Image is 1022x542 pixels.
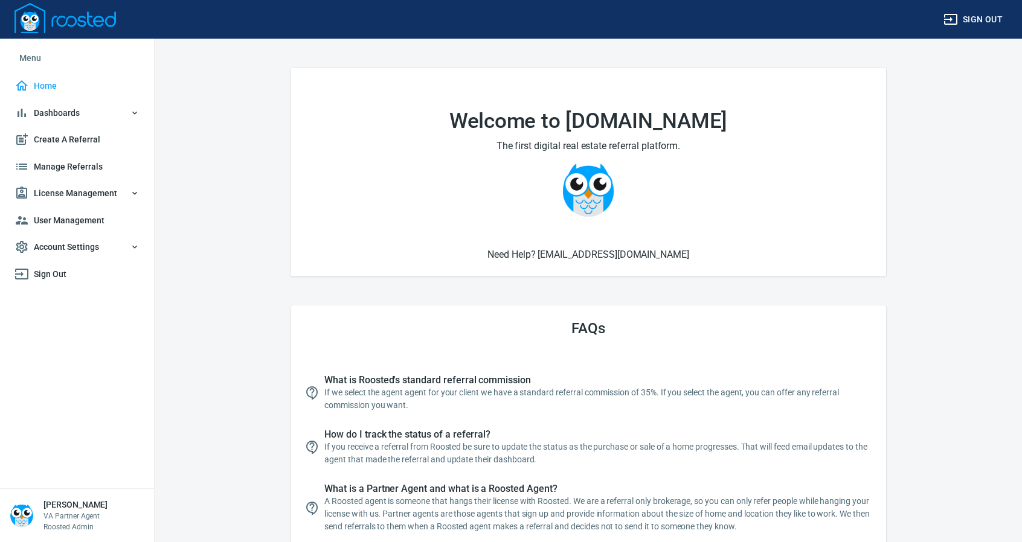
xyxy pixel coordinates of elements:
[305,320,872,337] h3: FAQs
[10,72,144,100] a: Home
[324,441,872,466] p: If you receive a referral from Roosted be sure to update the status as the purchase or sale of a ...
[939,8,1008,31] button: Sign out
[305,247,872,262] h6: Need Help? [EMAIL_ADDRESS][DOMAIN_NAME]
[971,488,1013,533] iframe: Chat
[324,495,872,533] p: A Roosted agent is someone that hangs their license with Roosted. We are a referral only brokerag...
[324,374,872,386] span: What is Roosted's standard referral commission
[10,153,144,180] a: Manage Referrals
[43,521,108,532] p: Roosted Admin
[10,126,144,153] a: Create A Referral
[10,503,34,528] img: Person
[14,240,140,255] span: Account Settings
[10,261,144,288] a: Sign Out
[324,386,872,412] p: If we select the agent agent for your client we have a standard referral commission of 35%. If yo...
[320,109,857,133] h1: Welcome to [DOMAIN_NAME]
[10,100,144,127] button: Dashboards
[43,511,108,521] p: VA Partner Agent
[14,106,140,121] span: Dashboards
[561,163,615,217] img: Owlie
[324,483,872,495] span: What is a Partner Agent and what is a Roosted Agent?
[10,43,144,72] li: Menu
[14,3,116,33] img: Logo
[43,499,108,511] h6: [PERSON_NAME]
[320,138,857,153] h2: The first digital real estate referral platform.
[14,267,140,282] span: Sign Out
[14,213,140,228] span: User Management
[10,180,144,207] button: License Management
[324,429,872,441] span: How do I track the status of a referral?
[14,159,140,174] span: Manage Referrals
[14,132,140,147] span: Create A Referral
[10,234,144,261] button: Account Settings
[14,78,140,94] span: Home
[943,12,1003,27] span: Sign out
[10,207,144,234] a: User Management
[14,186,140,201] span: License Management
